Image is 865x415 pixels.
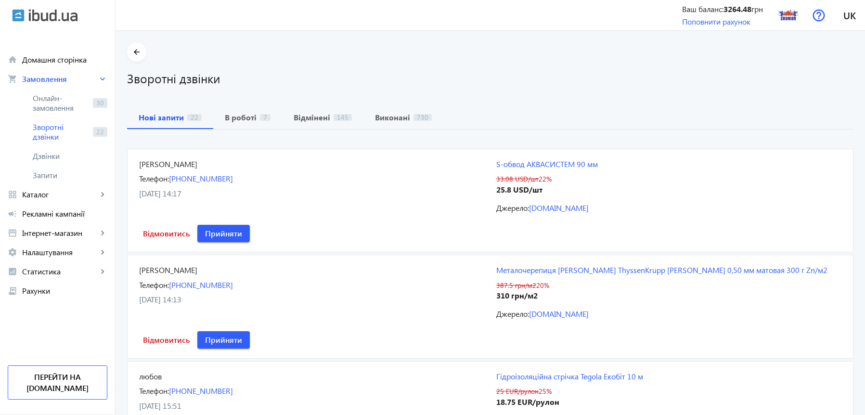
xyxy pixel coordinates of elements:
[496,281,536,290] span: 387.5 грн/м2
[8,190,17,199] mat-icon: grid_view
[529,309,589,319] a: [DOMAIN_NAME]
[33,151,107,161] span: Дзвінки
[139,173,169,183] span: Телефон:
[723,4,751,14] b: 3264.48
[197,331,250,349] button: Прийняти
[131,46,143,58] mat-icon: arrow_back
[127,70,853,87] h1: Зворотні дзвінки
[334,114,352,121] span: 145
[496,387,539,396] span: 25 EUR/рулон
[139,225,194,242] button: Відмовитись
[22,55,107,65] span: Домашня сторінка
[496,290,842,301] div: 310 грн/м2
[205,335,242,345] span: Прийняти
[682,4,763,14] div: Ваш баланс: грн
[93,127,107,137] span: 22
[22,190,98,199] span: Каталог
[205,228,242,239] span: Прийняти
[98,228,107,238] mat-icon: keyboard_arrow_right
[8,286,17,296] mat-icon: receipt_long
[98,190,107,199] mat-icon: keyboard_arrow_right
[169,280,233,290] a: [PHONE_NUMBER]
[143,335,190,345] span: Відмовитись
[777,4,799,26] img: 1436207493-14362074934-logo.gif
[413,114,432,121] span: 730
[8,228,17,238] mat-icon: storefront
[8,209,17,219] mat-icon: campaign
[139,371,485,382] div: любов
[33,170,107,180] span: Запити
[8,247,17,257] mat-icon: settings
[98,74,107,84] mat-icon: keyboard_arrow_right
[22,267,98,276] span: Статистика
[93,98,107,108] span: 30
[143,228,190,239] span: Відмовитись
[187,114,202,121] span: 22
[139,331,194,349] button: Відмовитись
[22,209,107,219] span: Рекламні кампанії
[33,122,89,142] span: Зворотні дзвінки
[375,114,410,121] b: Виконані
[139,188,485,199] div: [DATE] 14:17
[539,174,552,183] span: 22%
[225,114,257,121] b: В роботі
[529,203,589,213] a: [DOMAIN_NAME]
[539,387,552,396] span: 25%
[29,9,77,22] img: ibud_text.svg
[22,286,107,296] span: Рахунки
[8,55,17,65] mat-icon: home
[8,365,107,400] a: Перейти на [DOMAIN_NAME]
[813,9,825,22] img: help.svg
[496,184,842,195] div: 25.8 USD/шт
[139,280,169,290] span: Телефон:
[98,247,107,257] mat-icon: keyboard_arrow_right
[843,9,856,21] span: uk
[496,174,539,183] span: 33.08 USD/шт
[139,294,485,305] div: [DATE] 14:13
[22,228,98,238] span: Інтернет-магазин
[197,225,250,242] button: Прийняти
[260,114,271,121] span: 7
[169,386,233,396] a: [PHONE_NUMBER]
[139,159,485,169] div: [PERSON_NAME]
[682,16,750,26] a: Поповнити рахунок
[496,265,842,275] a: Металочерепиця [PERSON_NAME] ThyssenKrupp [PERSON_NAME] 0,50 мм матовая 300 г Zn/м2
[496,309,842,319] div: Джерело:
[8,267,17,276] mat-icon: analytics
[22,74,98,84] span: Замовлення
[98,267,107,276] mat-icon: keyboard_arrow_right
[8,74,17,84] mat-icon: shopping_cart
[139,114,184,121] b: Нові запити
[139,386,169,396] span: Телефон:
[496,397,842,407] div: 18.75 EUR/рулон
[496,371,842,382] a: Гідроізоляційна стрічка Tegola Екобіт 10 м
[33,93,89,113] span: Онлайн-замовлення
[139,265,485,275] div: [PERSON_NAME]
[139,401,485,411] div: [DATE] 15:51
[22,247,98,257] span: Налаштування
[169,173,233,183] a: [PHONE_NUMBER]
[496,203,842,213] div: Джерело:
[294,114,330,121] b: Відмінені
[536,281,549,290] span: 20%
[12,9,25,22] img: ibud.svg
[496,159,842,169] a: S-обвод АКВАСИСТЕМ 90 мм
